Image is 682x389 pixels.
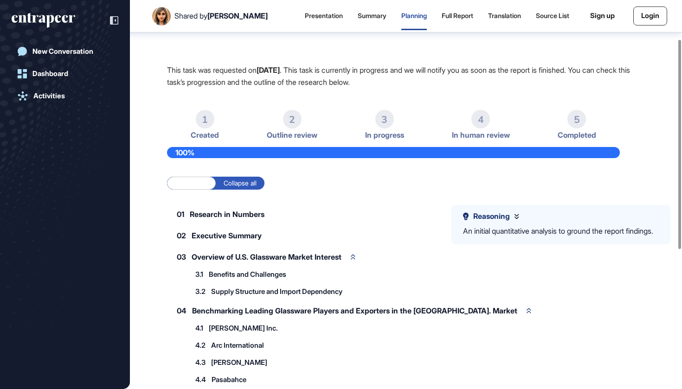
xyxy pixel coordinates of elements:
[473,212,510,221] span: Reasoning
[195,342,206,349] span: 4.2
[177,253,186,261] span: 03
[365,131,404,140] span: In progress
[283,110,302,128] div: 2
[401,12,427,20] div: Planning
[195,271,203,278] span: 3.1
[32,47,93,56] div: New Conversation
[174,12,268,20] div: Shared by
[177,232,186,239] span: 02
[471,110,490,128] div: 4
[267,131,317,140] span: Outline review
[442,12,473,20] div: Full Report
[212,376,246,383] span: Pasabahce
[536,12,569,20] div: Source List
[211,288,342,295] span: Supply Structure and Import Dependency
[305,12,343,20] div: Presentation
[167,64,645,88] p: This task was requested on . This task is currently in progress and we will notify you as soon as...
[558,131,596,140] span: Completed
[152,7,171,26] img: User Image
[177,210,184,218] span: 01
[12,13,75,28] div: entrapeer-logo
[167,147,620,158] div: 100%
[177,307,187,314] span: 04
[590,11,615,21] a: Sign up
[192,307,517,314] span: Benchmarking Leading Glassware Players and Exporters in the [GEOGRAPHIC_DATA]. Market
[211,342,264,349] span: Arc International
[190,210,264,218] span: Research in Numbers
[207,11,268,20] span: [PERSON_NAME]
[195,288,206,295] span: 3.2
[488,12,521,20] div: Translation
[167,177,216,190] label: Expand all
[211,359,267,366] span: [PERSON_NAME]
[32,70,68,78] div: Dashboard
[257,65,280,75] strong: [DATE]
[192,253,341,261] span: Overview of U.S. Glassware Market Interest
[463,225,653,237] div: An initial quantitative analysis to ground the report findings.
[196,110,214,128] div: 1
[192,232,262,239] span: Executive Summary
[33,92,65,100] div: Activities
[358,12,386,20] div: Summary
[452,131,510,140] span: In human review
[191,131,219,140] span: Created
[216,177,264,190] label: Collapse all
[567,110,586,128] div: 5
[195,359,206,366] span: 4.3
[195,325,203,332] span: 4.1
[633,6,667,26] a: Login
[195,376,206,383] span: 4.4
[209,325,278,332] span: [PERSON_NAME] Inc.
[209,271,286,278] span: Benefits and Challenges
[375,110,394,128] div: 3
